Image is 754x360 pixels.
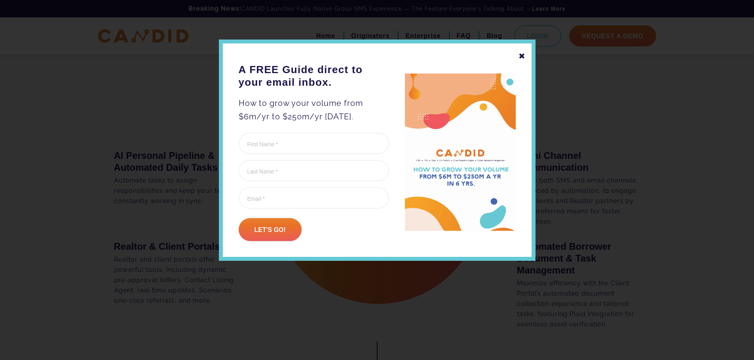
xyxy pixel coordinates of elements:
img: A FREE Guide direct to your email inbox. [405,74,516,231]
p: How to grow your volume from $6m/yr to $250m/yr [DATE]. [239,96,389,123]
input: Let's go! [239,218,302,241]
input: Email * [239,187,389,209]
h3: A FREE Guide direct to your email inbox. [239,63,389,89]
input: First Name * [239,133,389,154]
div: ✖ [518,49,526,63]
input: Last Name * [239,160,389,181]
iframe: profile [3,11,123,72]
